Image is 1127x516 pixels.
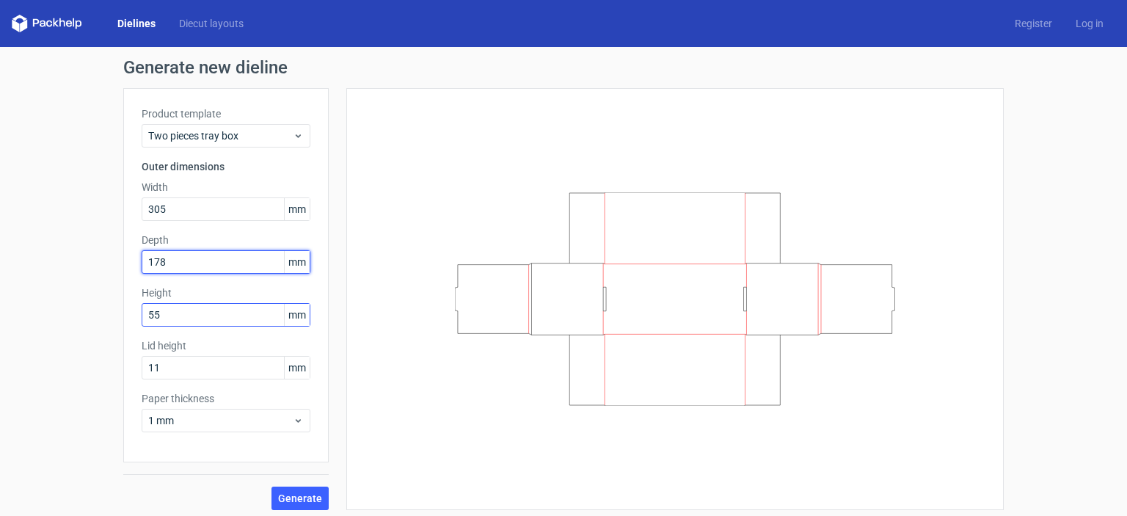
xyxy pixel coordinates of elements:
label: Width [142,180,310,195]
a: Diecut layouts [167,16,255,31]
a: Log in [1064,16,1115,31]
button: Generate [271,487,329,510]
span: mm [284,251,310,273]
span: mm [284,357,310,379]
label: Product template [142,106,310,121]
span: mm [284,304,310,326]
label: Lid height [142,338,310,353]
a: Dielines [106,16,167,31]
span: 1 mm [148,413,293,428]
span: mm [284,198,310,220]
label: Height [142,286,310,300]
span: Generate [278,493,322,504]
a: Register [1003,16,1064,31]
label: Depth [142,233,310,247]
label: Paper thickness [142,391,310,406]
h1: Generate new dieline [123,59,1004,76]
h3: Outer dimensions [142,159,310,174]
span: Two pieces tray box [148,128,293,143]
